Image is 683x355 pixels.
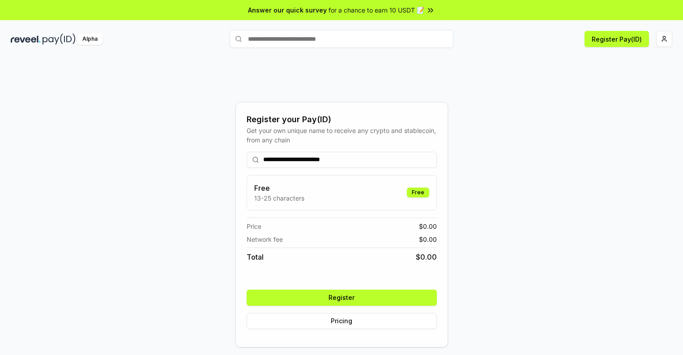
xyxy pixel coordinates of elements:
[254,183,304,193] h3: Free
[43,34,76,45] img: pay_id
[247,113,437,126] div: Register your Pay(ID)
[585,31,649,47] button: Register Pay(ID)
[247,313,437,329] button: Pricing
[77,34,102,45] div: Alpha
[247,235,283,244] span: Network fee
[419,222,437,231] span: $ 0.00
[247,222,261,231] span: Price
[254,193,304,203] p: 13-25 characters
[247,252,264,262] span: Total
[407,188,429,197] div: Free
[419,235,437,244] span: $ 0.00
[247,126,437,145] div: Get your own unique name to receive any crypto and stablecoin, from any chain
[247,290,437,306] button: Register
[416,252,437,262] span: $ 0.00
[11,34,41,45] img: reveel_dark
[329,5,424,15] span: for a chance to earn 10 USDT 📝
[248,5,327,15] span: Answer our quick survey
